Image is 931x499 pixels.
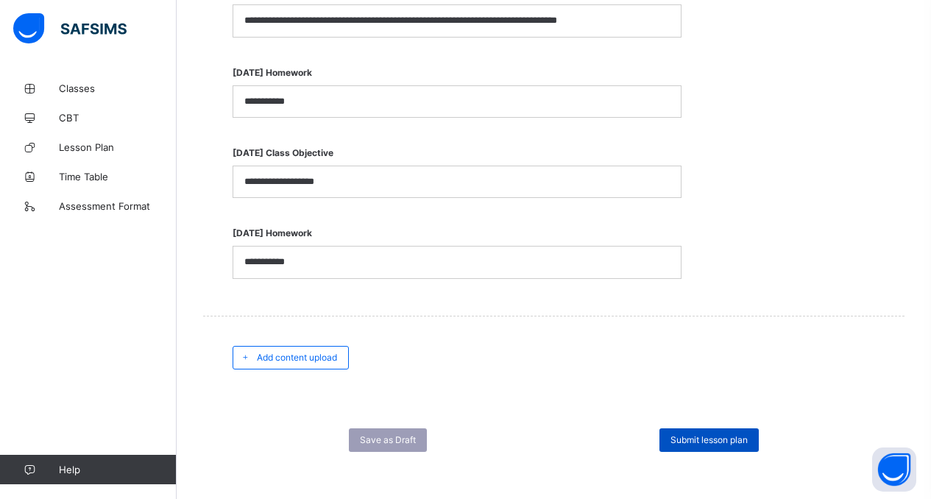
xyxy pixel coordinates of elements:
[59,200,177,212] span: Assessment Format
[872,447,916,492] button: Open asap
[59,112,177,124] span: CBT
[59,82,177,94] span: Classes
[670,434,748,445] span: Submit lesson plan
[233,140,682,166] span: [DATE] Class Objective
[233,220,682,246] span: [DATE] Homework
[360,434,416,445] span: Save as Draft
[59,464,176,475] span: Help
[233,60,682,85] span: [DATE] Homework
[257,352,337,363] span: Add content upload
[59,141,177,153] span: Lesson Plan
[59,171,177,183] span: Time Table
[13,13,127,44] img: safsims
